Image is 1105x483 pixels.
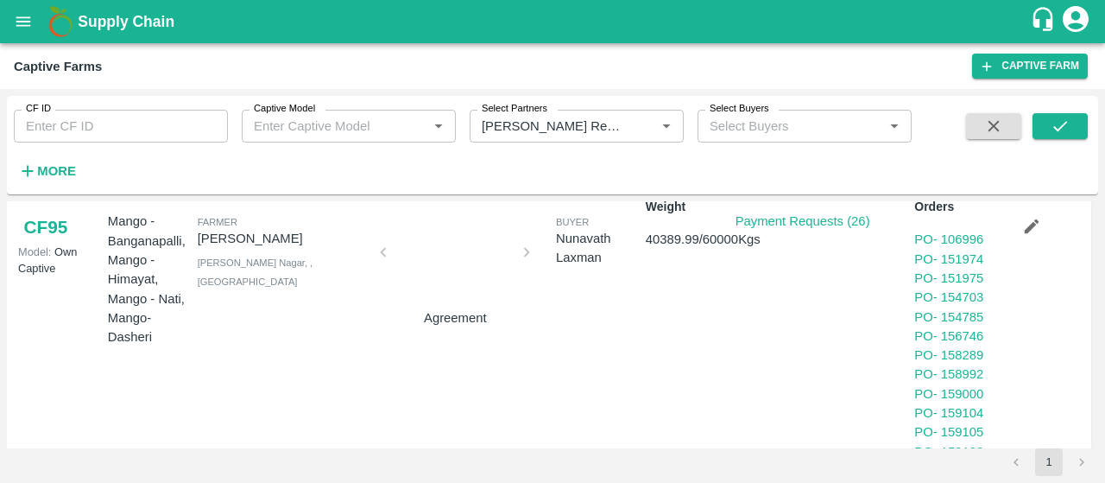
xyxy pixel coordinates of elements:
span: Farmer [198,217,237,227]
label: Select Buyers [710,102,769,116]
div: Nunavath Laxman [556,229,639,268]
a: PO- 159104 [914,406,983,420]
a: PO- 159108 [914,445,983,459]
button: page 1 [1035,448,1063,476]
a: PO- 159105 [914,425,983,439]
img: logo [43,4,78,39]
p: [PERSON_NAME] [198,229,370,248]
a: Captive Farm [972,54,1088,79]
a: CF95 [18,212,73,243]
span: [PERSON_NAME] Nagar, , [GEOGRAPHIC_DATA] [198,257,313,287]
p: 40389.99 / 60000 Kgs [646,230,729,249]
button: Open [655,115,678,137]
input: Select Buyers [703,115,856,137]
button: Open [427,115,450,137]
div: account of current user [1060,3,1091,40]
a: PO- 156746 [914,329,983,343]
strong: More [37,164,76,178]
a: PO- 154785 [914,310,983,324]
a: PO- 106996 [914,232,983,246]
button: Open [883,115,906,137]
a: PO- 151974 [914,252,983,266]
span: buyer [556,217,589,227]
a: Payment Requests (26) [736,214,870,228]
div: customer-support [1030,6,1060,37]
a: PO- 151975 [914,271,983,285]
button: open drawer [3,2,43,41]
a: PO- 159000 [914,387,983,401]
p: Mango - Banganapalli, Mango - Himayat, Mango - Nati, Mango-Dasheri [108,212,191,346]
p: Own Captive [18,244,101,276]
input: Enter Captive Model [247,115,422,137]
a: Supply Chain [78,10,1030,34]
nav: pagination navigation [1000,448,1098,476]
a: PO- 158289 [914,348,983,362]
span: Model: [18,245,51,258]
label: Captive Model [254,102,315,116]
input: Select Partners [475,115,628,137]
p: Agreement [390,308,520,327]
label: CF ID [26,102,51,116]
a: PO- 154703 [914,290,983,304]
div: Captive Farms [14,55,102,78]
a: PO- 158992 [914,367,983,381]
b: Supply Chain [78,13,174,30]
label: Select Partners [482,102,547,116]
input: Enter CF ID [14,110,228,143]
button: More [14,156,80,186]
